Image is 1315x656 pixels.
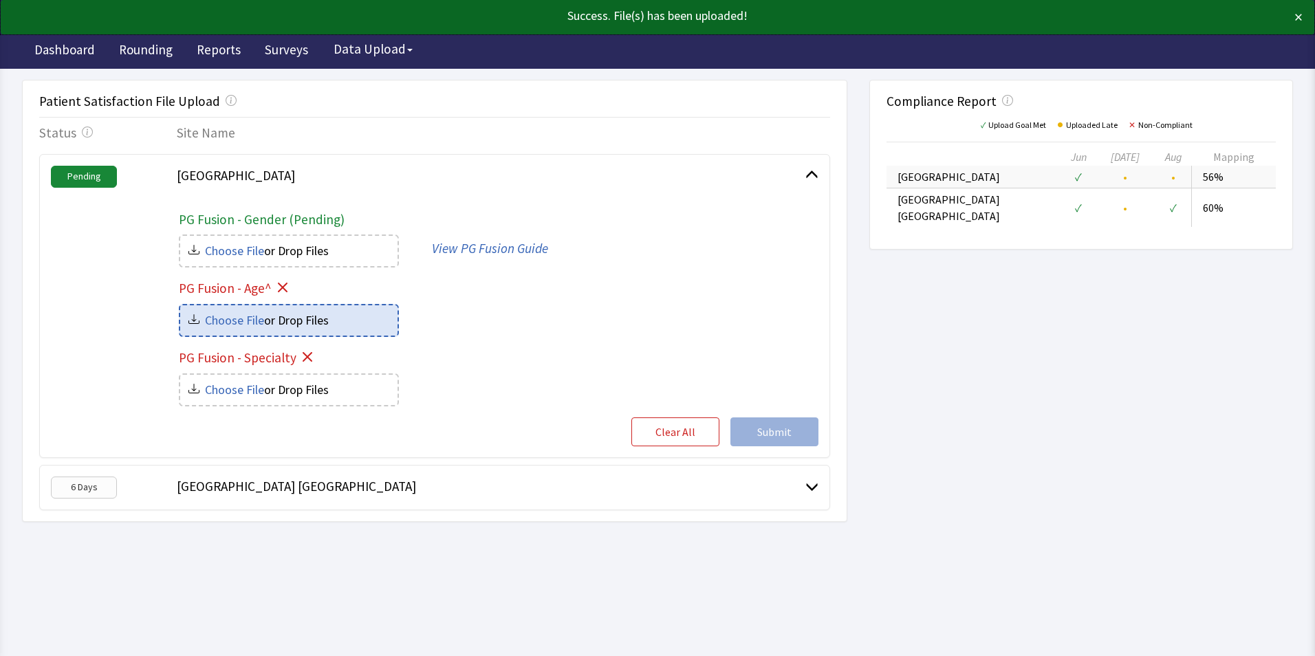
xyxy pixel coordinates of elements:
[887,188,1062,227] td: [GEOGRAPHIC_DATA] [GEOGRAPHIC_DATA]
[1111,150,1140,164] em: [DATE]
[1098,205,1153,210] div: •
[887,93,997,109] div: Compliance Report
[51,477,117,499] span: 6 Days
[24,34,105,69] a: Dashboard
[254,34,318,69] a: Surveys
[1071,150,1087,164] em: Jun
[1098,174,1153,179] div: •
[51,166,117,188] span: Pending
[325,36,421,62] button: Data Upload
[179,278,818,298] h4: PG Fusion - Age^
[39,93,220,109] div: Patient Satisfaction File Upload
[1065,199,1093,216] div: ✓
[1192,188,1276,227] td: 60%
[177,167,295,184] span: [GEOGRAPHIC_DATA]
[432,240,548,256] a: View PG Fusion Guide
[887,117,1276,131] div: Upload Goal Met Uploaded Late Non-Compliant
[1065,168,1093,185] div: ✓
[171,123,830,143] div: Site Name
[1118,120,1138,130] span: ✕
[631,417,719,446] button: Clear All
[177,478,416,494] span: [GEOGRAPHIC_DATA] [GEOGRAPHIC_DATA]
[1158,174,1189,179] div: •
[1165,150,1182,164] em: Aug
[1294,6,1303,28] button: ×
[1192,166,1276,188] td: 56%
[887,166,1062,188] td: [GEOGRAPHIC_DATA]
[1046,109,1066,135] span: •
[655,424,695,440] span: Clear All
[179,210,818,230] h4: PG Fusion - Gender (Pending)
[39,123,171,143] div: Status
[1158,199,1189,216] div: ✓
[179,348,818,368] h4: PG Fusion - Specialty
[186,34,251,69] a: Reports
[109,34,183,69] a: Rounding
[970,120,988,130] span: ✓
[1192,148,1276,166] th: Mapping
[12,6,1173,25] div: Success. File(s) has been uploaded!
